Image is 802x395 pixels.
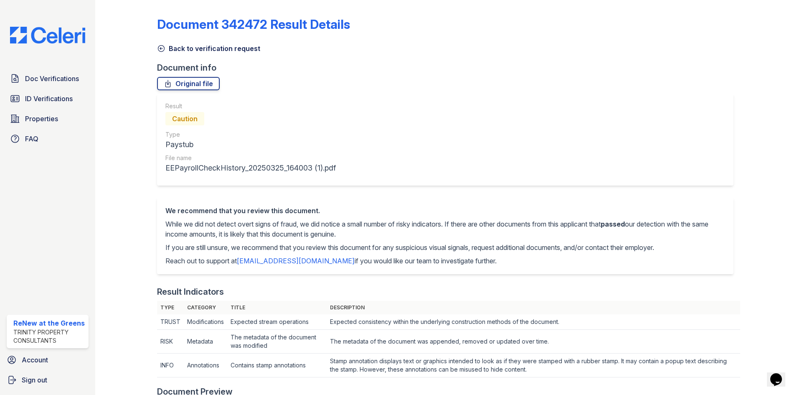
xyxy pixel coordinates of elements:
a: Sign out [3,372,92,388]
td: Stamp annotation displays text or graphics intended to look as if they were stamped with a rubber... [327,354,740,377]
td: The metadata of the document was appended, removed or updated over time. [327,330,740,354]
img: CE_Logo_Blue-a8612792a0a2168367f1c8372b55b34899dd931a85d93a1a3d3e32e68fde9ad4.png [3,27,92,43]
td: INFO [157,354,184,377]
a: ID Verifications [7,90,89,107]
a: Account [3,352,92,368]
a: Document 342472 Result Details [157,17,350,32]
span: ID Verifications [25,94,73,104]
td: Modifications [184,314,227,330]
th: Title [227,301,327,314]
span: Sign out [22,375,47,385]
div: ReNew at the Greens [13,318,85,328]
a: Properties [7,110,89,127]
a: FAQ [7,130,89,147]
td: Metadata [184,330,227,354]
span: Properties [25,114,58,124]
td: Expected consistency within the underlying construction methods of the document. [327,314,740,330]
a: Doc Verifications [7,70,89,87]
td: Expected stream operations [227,314,327,330]
p: If you are still unsure, we recommend that you review this document for any suspicious visual sig... [165,242,725,252]
span: passed [601,220,625,228]
span: FAQ [25,134,38,144]
div: EEPayrollCheckHistory_20250325_164003 (1).pdf [165,162,336,174]
div: Caution [165,112,204,125]
div: Type [165,130,336,139]
td: RISK [157,330,184,354]
iframe: chat widget [767,362,794,387]
span: Account [22,355,48,365]
p: While we did not detect overt signs of fraud, we did notice a small number of risky indicators. I... [165,219,725,239]
div: Result Indicators [157,286,224,298]
td: The metadata of the document was modified [227,330,327,354]
td: TRUST [157,314,184,330]
div: File name [165,154,336,162]
span: Doc Verifications [25,74,79,84]
div: Paystub [165,139,336,150]
th: Category [184,301,227,314]
th: Description [327,301,740,314]
div: Trinity Property Consultants [13,328,85,345]
a: Back to verification request [157,43,260,54]
td: Annotations [184,354,227,377]
div: We recommend that you review this document. [165,206,725,216]
th: Type [157,301,184,314]
td: Contains stamp annotations [227,354,327,377]
a: [EMAIL_ADDRESS][DOMAIN_NAME] [237,257,355,265]
p: Reach out to support at if you would like our team to investigate further. [165,256,725,266]
div: Result [165,102,336,110]
div: Document info [157,62,740,74]
a: Original file [157,77,220,90]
